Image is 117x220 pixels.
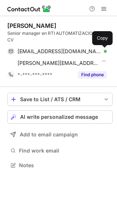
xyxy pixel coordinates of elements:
span: [PERSON_NAME][EMAIL_ADDRESS][DOMAIN_NAME] [18,60,99,66]
span: Notes [19,162,110,169]
div: Save to List / ATS / CRM [20,96,100,102]
div: [PERSON_NAME] [7,22,56,29]
span: AI write personalized message [20,114,98,120]
span: Add to email campaign [20,132,78,137]
span: [EMAIL_ADDRESS][DOMAIN_NAME] [18,48,101,55]
button: Add to email campaign [7,128,113,141]
span: Find work email [19,147,110,154]
button: Notes [7,160,113,170]
button: AI write personalized message [7,110,113,124]
button: Find work email [7,146,113,156]
img: ContactOut v5.3.10 [7,4,51,13]
button: Reveal Button [78,71,107,78]
div: Senior manager en RTI AUTOMATIZACION SA DE CV [7,30,113,43]
button: save-profile-one-click [7,93,113,106]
